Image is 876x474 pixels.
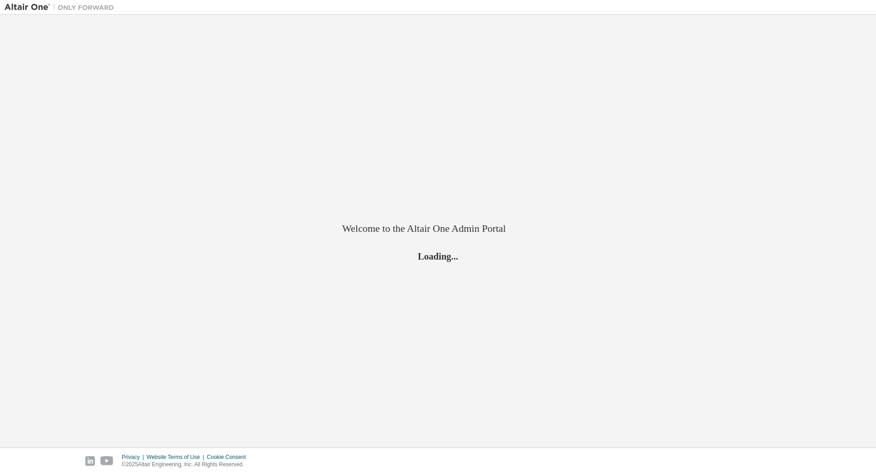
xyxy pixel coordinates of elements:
[146,453,207,461] div: Website Terms of Use
[122,461,251,469] p: © 2025 Altair Engineering, Inc. All Rights Reserved.
[100,456,114,466] img: youtube.svg
[5,3,119,12] img: Altair One
[342,222,534,235] h2: Welcome to the Altair One Admin Portal
[85,456,95,466] img: linkedin.svg
[342,250,534,262] h2: Loading...
[207,453,251,461] div: Cookie Consent
[122,453,146,461] div: Privacy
